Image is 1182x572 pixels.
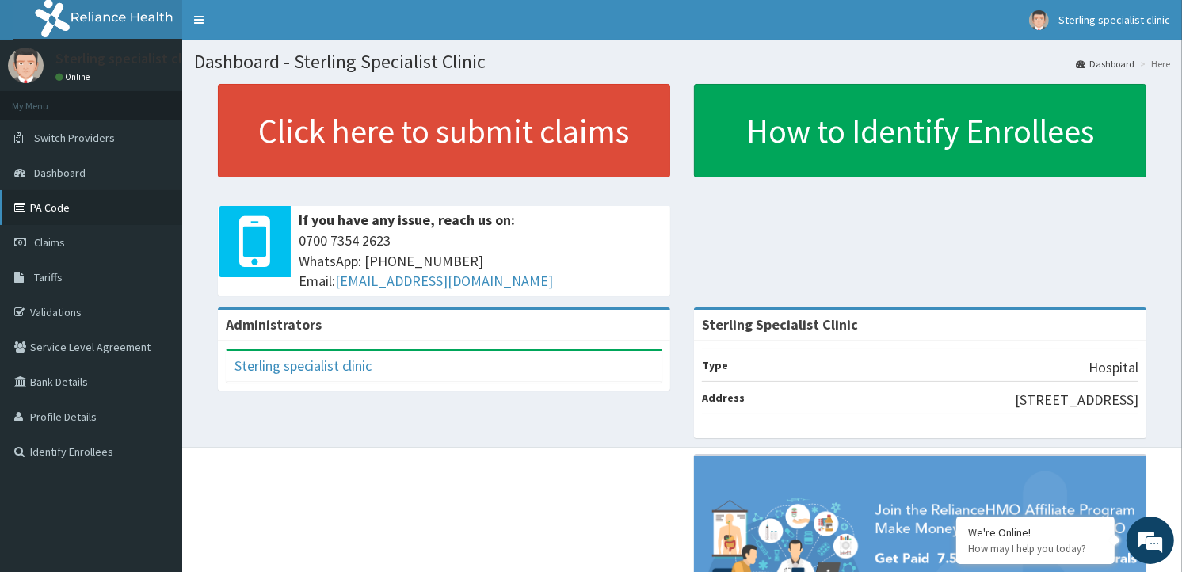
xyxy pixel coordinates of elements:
span: Claims [34,235,65,250]
strong: Sterling Specialist Clinic [702,315,858,334]
b: If you have any issue, reach us on: [299,211,515,229]
li: Here [1136,57,1170,71]
img: User Image [8,48,44,83]
img: d_794563401_company_1708531726252_794563401 [29,79,64,119]
a: Sterling specialist clinic [234,357,372,375]
span: Dashboard [34,166,86,180]
div: Minimize live chat window [260,8,298,46]
img: User Image [1029,10,1049,30]
span: We're online! [92,180,219,340]
span: 0700 7354 2623 WhatsApp: [PHONE_NUMBER] Email: [299,231,662,292]
b: Type [702,358,728,372]
p: How may I help you today? [968,542,1103,555]
textarea: Type your message and hit 'Enter' [8,394,302,449]
b: Administrators [226,315,322,334]
span: Sterling specialist clinic [1058,13,1170,27]
p: Hospital [1089,357,1138,378]
a: Dashboard [1076,57,1134,71]
div: We're Online! [968,525,1103,540]
h1: Dashboard - Sterling Specialist Clinic [194,51,1170,72]
div: Chat with us now [82,89,266,109]
a: Click here to submit claims [218,84,670,177]
span: Switch Providers [34,131,115,145]
a: Online [55,71,93,82]
p: [STREET_ADDRESS] [1015,390,1138,410]
b: Address [702,391,745,405]
a: [EMAIL_ADDRESS][DOMAIN_NAME] [335,272,553,290]
a: How to Identify Enrollees [694,84,1146,177]
span: Tariffs [34,270,63,284]
p: Sterling specialist clinic [55,51,204,66]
